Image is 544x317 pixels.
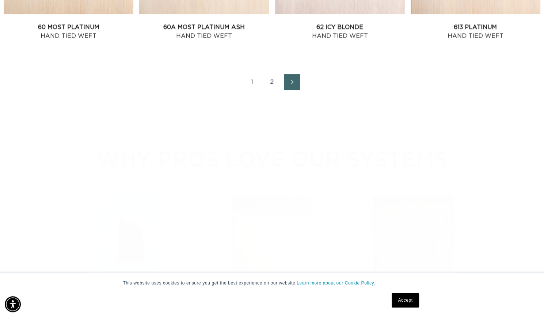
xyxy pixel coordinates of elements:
a: Learn more about our Cookie Policy. [297,280,375,286]
p: This website uses cookies to ensure you get the best experience on our website. [123,280,421,286]
a: Page 1 [244,74,260,90]
a: Next page [284,74,300,90]
a: Accept [392,293,419,308]
a: Page 2 [264,74,280,90]
a: 60A Most Platinum Ash Hand Tied Weft [139,23,269,41]
div: Accessibility Menu [5,296,21,312]
a: 60 Most Platinum Hand Tied Weft [4,23,133,41]
img: Professional Color Ring [104,196,157,276]
img: 8AB/60A Rooted - Q Weft [232,196,312,276]
iframe: Chat Widget [507,282,544,317]
nav: Pagination [4,74,540,90]
a: 62 Icy Blonde Hand Tied Weft [275,23,405,41]
div: WHY PROS LOVE OUR SYSTEMS [44,143,500,175]
a: 613 Platinum Hand Tied Weft [411,23,540,41]
img: Victoria Root Tap - Machine Weft [373,196,454,276]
